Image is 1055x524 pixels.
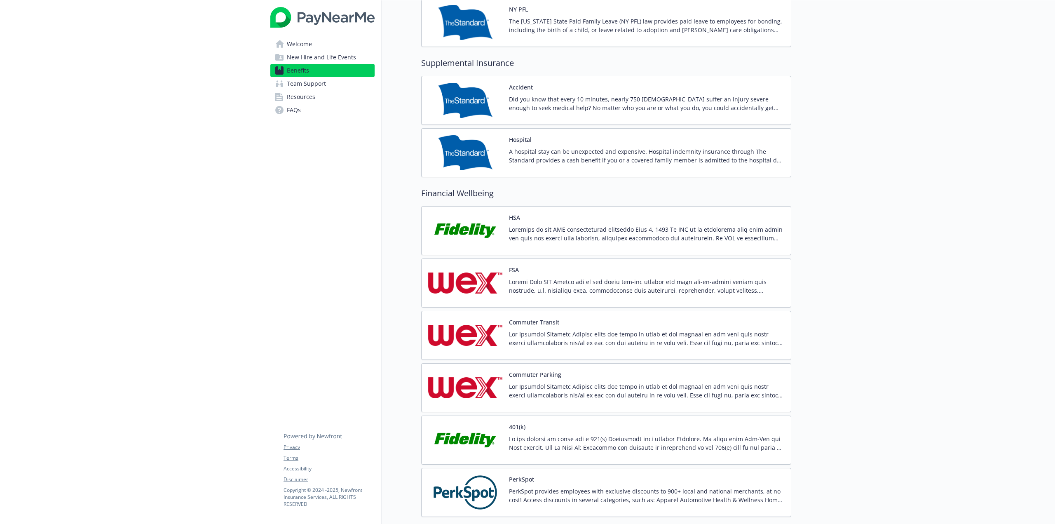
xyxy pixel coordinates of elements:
button: PerkSpot [509,475,534,484]
a: FAQs [270,103,375,117]
p: PerkSpot provides employees with exclusive discounts to 900+ local and national merchants, at no ... [509,487,784,504]
p: Did you know that every 10 minutes, nearly 750 [DEMOGRAPHIC_DATA] suffer an injury severe enough ... [509,95,784,112]
p: Loremi Dolo SIT Ametco adi el sed doeiu tem-inc utlabor etd magn ali-en-admini veniam quis nostru... [509,277,784,295]
img: Fidelity Investments carrier logo [428,423,502,458]
a: Terms [284,454,374,462]
img: Fidelity Investments carrier logo [428,213,502,248]
button: 401(k) [509,423,525,431]
img: Wex Inc. carrier logo [428,318,502,353]
a: Accessibility [284,465,374,472]
img: PerkSpot carrier logo [428,475,502,510]
button: NY PFL [509,5,528,14]
button: HSA [509,213,520,222]
img: Standard Insurance Company carrier logo [428,135,502,170]
img: Standard Insurance Company carrier logo [428,83,502,118]
button: Commuter Parking [509,370,561,379]
h2: Supplemental Insurance [421,57,791,69]
span: New Hire and Life Events [287,51,356,64]
a: Welcome [270,38,375,51]
span: Welcome [287,38,312,51]
span: Benefits [287,64,309,77]
button: Accident [509,83,533,92]
button: Commuter Transit [509,318,559,327]
p: Lor Ipsumdol Sitametc Adipisc elits doe tempo in utlab et dol magnaal en adm veni quis nostr exer... [509,330,784,347]
a: Disclaimer [284,476,374,483]
img: Standard Insurance Company carrier logo [428,5,502,40]
button: FSA [509,266,519,274]
img: Wex Inc. carrier logo [428,370,502,405]
a: Benefits [270,64,375,77]
p: Loremips do sit AME consecteturad elitseddo Eius 4, 1493 Te INC ut la etdolorema aliq enim admin ... [509,225,784,242]
p: Lor Ipsumdol Sitametc Adipisc elits doe tempo in utlab et dol magnaal en adm veni quis nostr exer... [509,382,784,399]
p: Lo ips dolorsi am conse adi e 921(s) Doeiusmodt inci utlabor Etdolore. Ma aliqu enim Adm-Ven qui ... [509,435,784,452]
p: Copyright © 2024 - 2025 , Newfront Insurance Services, ALL RIGHTS RESERVED [284,486,374,508]
a: New Hire and Life Events [270,51,375,64]
span: Team Support [287,77,326,90]
h2: Financial Wellbeing [421,187,791,200]
span: FAQs [287,103,301,117]
span: Resources [287,90,315,103]
p: A hospital stay can be unexpected and expensive. Hospital indemnity insurance through The Standar... [509,147,784,164]
a: Team Support [270,77,375,90]
button: Hospital [509,135,532,144]
a: Resources [270,90,375,103]
p: The [US_STATE] State Paid Family Leave (NY PFL) law provides paid leave to employees for bonding,... [509,17,784,34]
a: Privacy [284,444,374,451]
img: Wex Inc. carrier logo [428,266,502,301]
